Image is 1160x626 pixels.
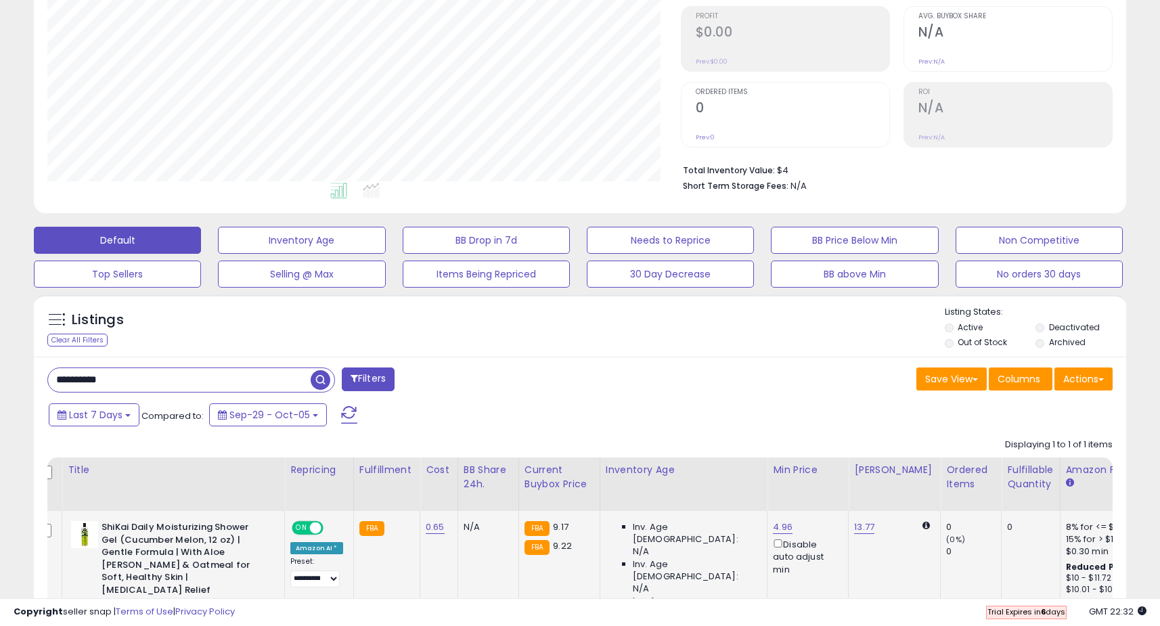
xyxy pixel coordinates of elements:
h2: N/A [918,24,1112,43]
span: Ordered Items [696,89,889,96]
strong: Copyright [14,605,63,618]
small: (0%) [946,534,965,545]
div: Fulfillment [359,463,414,477]
label: Deactivated [1049,321,1100,333]
button: No orders 30 days [956,261,1123,288]
div: BB Share 24h. [464,463,513,491]
span: N/A [633,545,649,558]
div: Displaying 1 to 1 of 1 items [1005,439,1113,451]
div: Disable auto adjust min [773,537,838,576]
span: 2025-10-14 22:32 GMT [1089,605,1146,618]
p: Listing States: [945,306,1126,319]
small: Prev: $0.00 [696,58,728,66]
div: 0 [1007,521,1049,533]
h2: $0.00 [696,24,889,43]
a: 13.77 [854,520,874,534]
a: Terms of Use [116,605,173,618]
button: Items Being Repriced [403,261,570,288]
div: Ordered Items [946,463,996,491]
span: Inv. Age [DEMOGRAPHIC_DATA]: [633,595,757,619]
label: Active [958,321,983,333]
a: 4.96 [773,520,793,534]
span: Avg. Buybox Share [918,13,1112,20]
div: Min Price [773,463,843,477]
span: Columns [998,372,1040,386]
b: ShiKai Daily Moisturizing Shower Gel (Cucumber Melon, 12 oz) | Gentle Formula | With Aloe [PERSON... [102,521,266,600]
span: ROI [918,89,1112,96]
div: Cost [426,463,452,477]
div: N/A [464,521,508,533]
small: FBA [525,521,550,536]
div: Inventory Age [606,463,761,477]
li: $4 [683,161,1102,177]
div: Clear All Filters [47,334,108,346]
h2: 0 [696,100,889,118]
span: Inv. Age [DEMOGRAPHIC_DATA]: [633,521,757,545]
span: 9.17 [553,520,568,533]
span: OFF [321,522,343,534]
label: Archived [1049,336,1086,348]
button: Top Sellers [34,261,201,288]
button: Columns [989,367,1052,390]
span: 9.22 [553,539,572,552]
b: Total Inventory Value: [683,164,775,176]
small: Prev: 0 [696,133,715,141]
span: Inv. Age [DEMOGRAPHIC_DATA]: [633,558,757,583]
b: Short Term Storage Fees: [683,180,788,192]
small: FBA [525,540,550,555]
button: BB above Min [771,261,938,288]
div: 0 [946,545,1001,558]
img: 31JXVzzBwYL._SL40_.jpg [71,521,98,548]
div: Fulfillable Quantity [1007,463,1054,491]
small: Prev: N/A [918,58,945,66]
button: Last 7 Days [49,403,139,426]
button: Actions [1054,367,1113,390]
button: Needs to Reprice [587,227,754,254]
div: seller snap | | [14,606,235,619]
span: N/A [633,583,649,595]
button: Sep-29 - Oct-05 [209,403,327,426]
h2: N/A [918,100,1112,118]
small: Amazon Fees. [1066,477,1074,489]
small: FBA [359,521,384,536]
div: [PERSON_NAME] [854,463,935,477]
div: Title [68,463,279,477]
b: Reduced Prof. Rng. [1066,561,1155,573]
a: 0.65 [426,520,445,534]
span: Compared to: [141,409,204,422]
button: Inventory Age [218,227,385,254]
button: Selling @ Max [218,261,385,288]
div: 0 [946,521,1001,533]
span: Trial Expires in days [987,606,1065,617]
div: Preset: [290,557,343,587]
span: N/A [790,179,807,192]
div: Current Buybox Price [525,463,594,491]
button: 30 Day Decrease [587,261,754,288]
button: BB Drop in 7d [403,227,570,254]
button: Save View [916,367,987,390]
div: Repricing [290,463,348,477]
b: 6 [1041,606,1046,617]
span: Last 7 Days [69,408,122,422]
button: Default [34,227,201,254]
div: Amazon AI * [290,542,343,554]
a: Privacy Policy [175,605,235,618]
span: ON [293,522,310,534]
label: Out of Stock [958,336,1007,348]
span: Sep-29 - Oct-05 [229,408,310,422]
button: Non Competitive [956,227,1123,254]
h5: Listings [72,311,124,330]
button: BB Price Below Min [771,227,938,254]
small: Prev: N/A [918,133,945,141]
span: Profit [696,13,889,20]
button: Filters [342,367,395,391]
